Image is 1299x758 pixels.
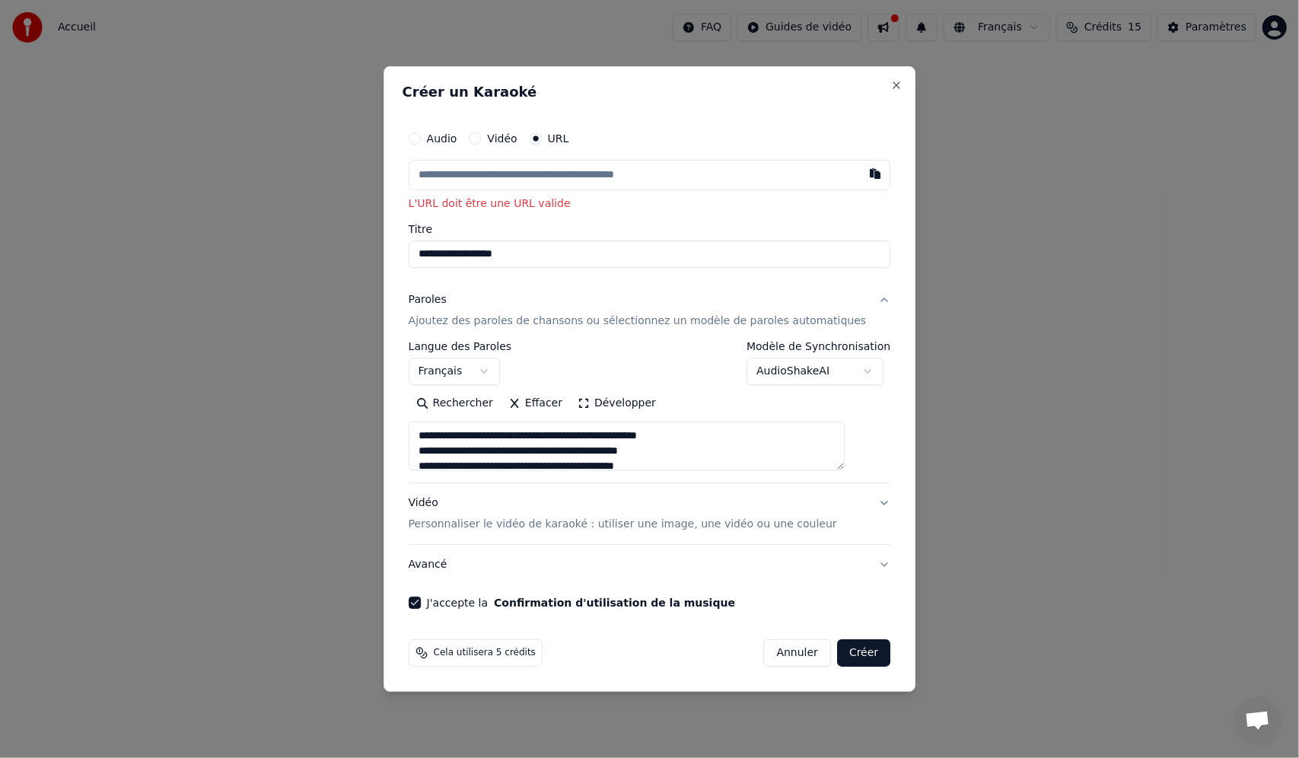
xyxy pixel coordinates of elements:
button: Avancé [409,545,891,584]
p: L'URL doit être une URL valide [409,196,891,212]
button: VidéoPersonnaliser le vidéo de karaoké : utiliser une image, une vidéo ou une couleur [409,483,891,544]
label: Langue des Paroles [409,341,512,352]
span: Cela utilisera 5 crédits [434,647,536,659]
label: Modèle de Synchronisation [747,341,890,352]
p: Ajoutez des paroles de chansons ou sélectionnez un modèle de paroles automatiques [409,314,867,329]
button: ParolesAjoutez des paroles de chansons ou sélectionnez un modèle de paroles automatiques [409,280,891,341]
label: URL [548,133,569,144]
button: Annuler [764,639,831,667]
button: Développer [570,391,664,416]
label: Audio [427,133,457,144]
p: Personnaliser le vidéo de karaoké : utiliser une image, une vidéo ou une couleur [409,517,837,532]
label: Titre [409,224,891,234]
div: Vidéo [409,495,837,532]
button: Rechercher [409,391,501,416]
button: Effacer [501,391,570,416]
label: Vidéo [487,133,517,144]
label: J'accepte la [427,597,735,608]
div: Paroles [409,292,447,307]
h2: Créer un Karaoké [403,85,897,99]
button: J'accepte la [494,597,735,608]
button: Créer [837,639,890,667]
div: ParolesAjoutez des paroles de chansons ou sélectionnez un modèle de paroles automatiques [409,341,891,483]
